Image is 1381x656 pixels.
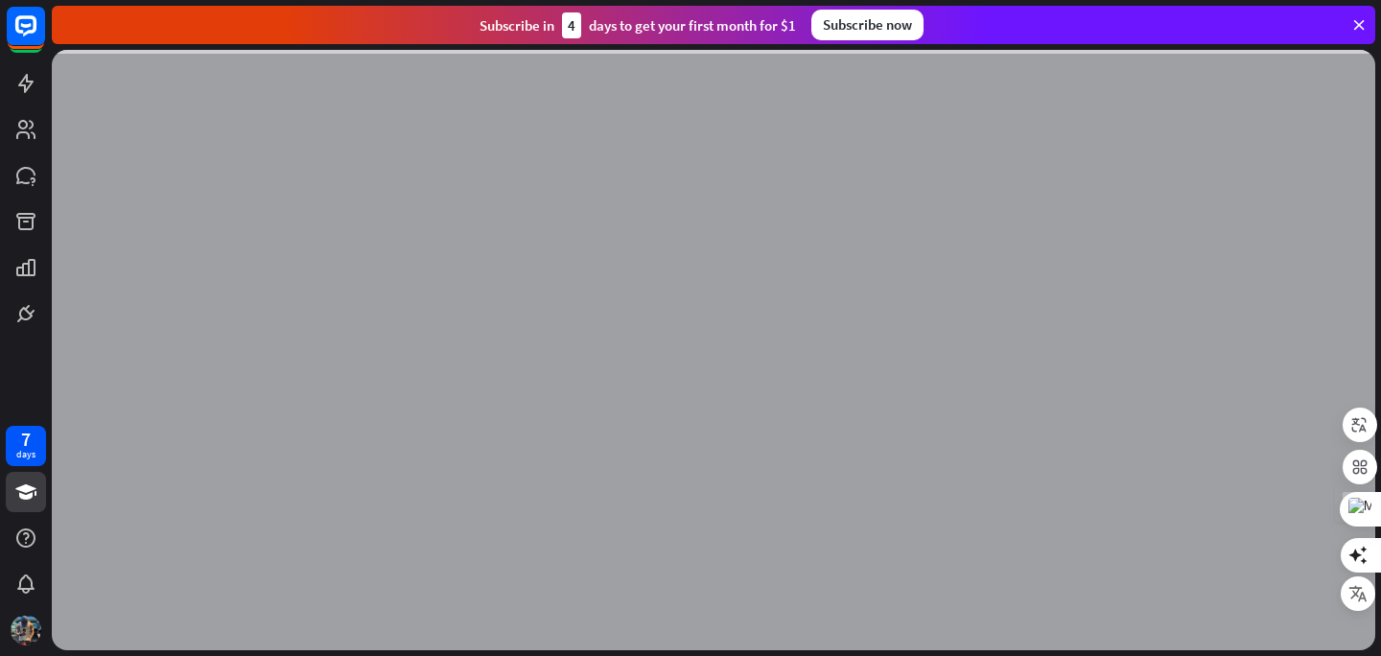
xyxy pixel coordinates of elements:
[480,12,796,38] div: Subscribe in days to get your first month for $1
[6,426,46,466] a: 7 days
[562,12,581,38] div: 4
[811,10,924,40] div: Subscribe now
[16,448,35,461] div: days
[21,431,31,448] div: 7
